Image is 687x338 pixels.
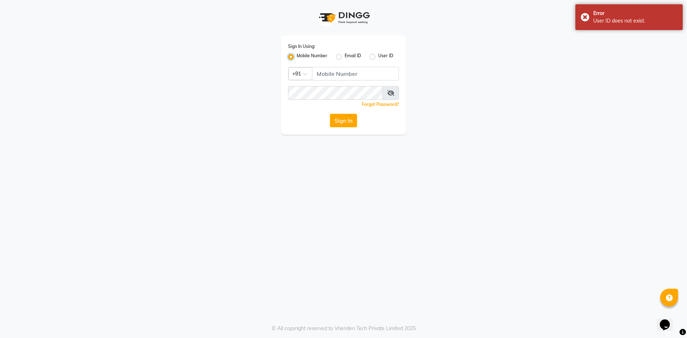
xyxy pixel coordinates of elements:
input: Username [288,86,383,100]
div: User ID does not exist. [593,17,677,25]
input: Username [312,67,399,80]
label: Sign In Using: [288,43,315,50]
a: Forgot Password? [362,102,399,107]
label: Email ID [345,53,361,61]
img: logo1.svg [315,7,372,28]
div: Error [593,10,677,17]
label: Mobile Number [297,53,327,61]
button: Sign In [330,114,357,127]
label: User ID [378,53,393,61]
iframe: chat widget [657,309,680,331]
